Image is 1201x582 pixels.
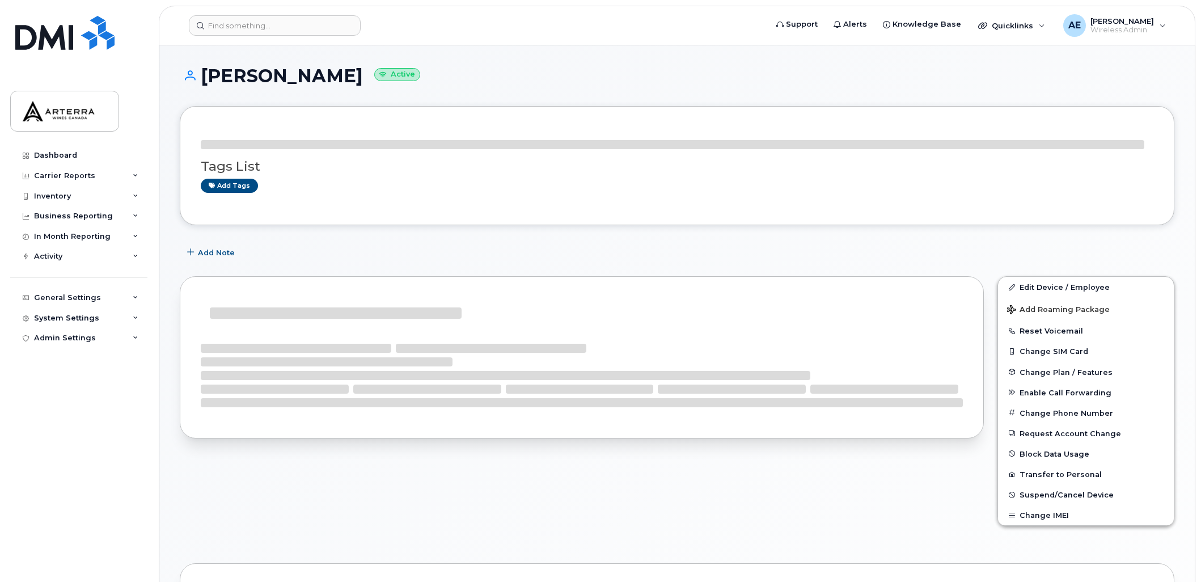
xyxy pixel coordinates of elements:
h1: [PERSON_NAME] [180,66,1174,86]
span: Add Note [198,247,235,258]
button: Change SIM Card [998,341,1174,361]
span: Suspend/Cancel Device [1020,491,1114,499]
button: Enable Call Forwarding [998,382,1174,403]
button: Change IMEI [998,505,1174,525]
small: Active [374,68,420,81]
button: Suspend/Cancel Device [998,484,1174,505]
button: Reset Voicemail [998,320,1174,341]
a: Add tags [201,179,258,193]
button: Block Data Usage [998,444,1174,464]
button: Add Note [180,242,244,263]
span: Add Roaming Package [1007,305,1110,316]
button: Transfer to Personal [998,464,1174,484]
button: Change Phone Number [998,403,1174,423]
button: Request Account Change [998,423,1174,444]
button: Change Plan / Features [998,362,1174,382]
span: Enable Call Forwarding [1020,388,1111,397]
h3: Tags List [201,159,1153,174]
span: Change Plan / Features [1020,368,1113,376]
a: Edit Device / Employee [998,277,1174,297]
button: Add Roaming Package [998,297,1174,320]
